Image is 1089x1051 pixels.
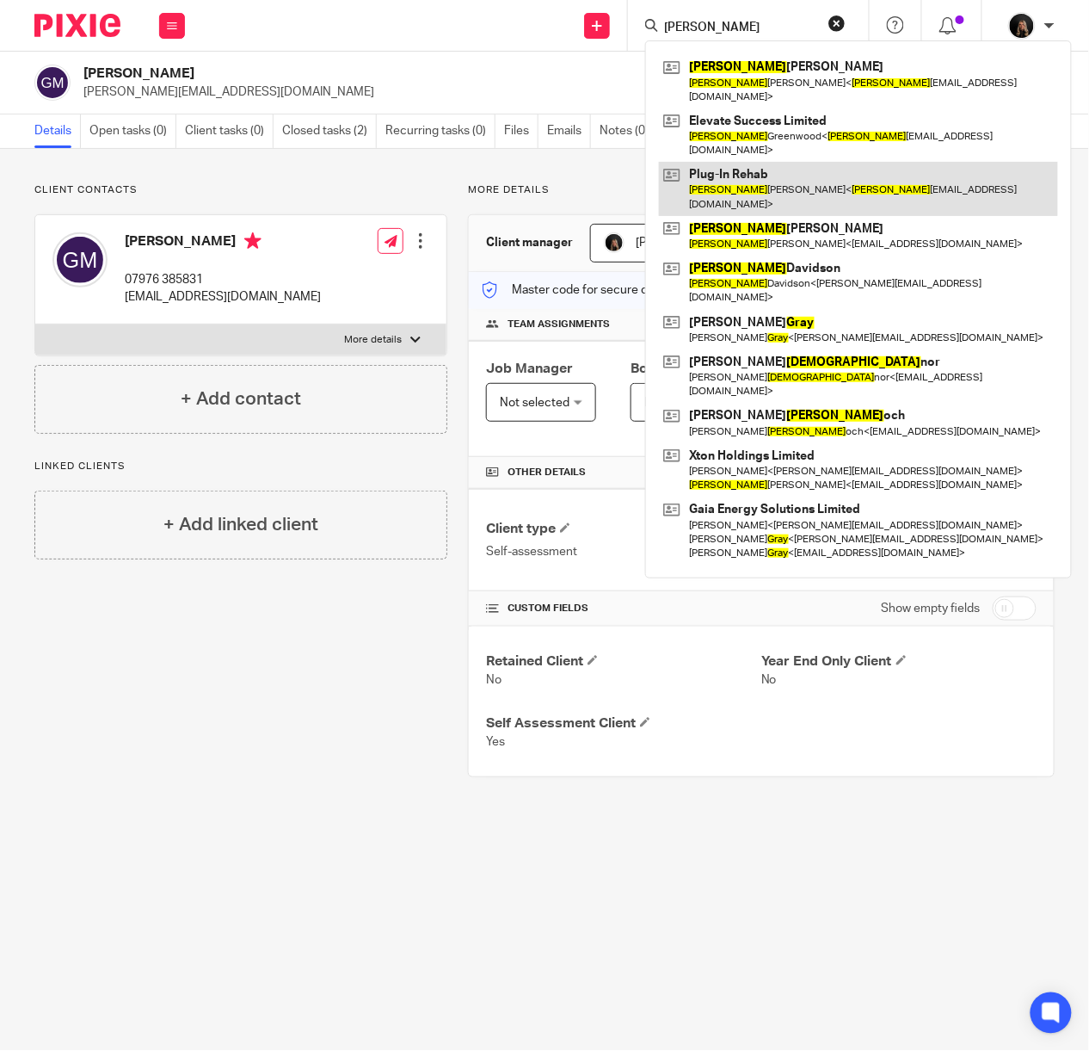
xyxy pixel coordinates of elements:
[244,232,261,250] i: Primary
[181,386,301,412] h4: + Add contact
[125,288,321,306] p: [EMAIL_ADDRESS][DOMAIN_NAME]
[482,281,778,299] p: Master code for secure communications and files
[631,362,710,375] span: Bookkeeper
[34,114,81,148] a: Details
[89,114,176,148] a: Open tasks (0)
[486,602,761,615] h4: CUSTOM FIELDS
[163,511,318,538] h4: + Add linked client
[761,652,1037,671] h4: Year End Only Client
[34,183,447,197] p: Client contacts
[52,232,108,287] img: svg%3E
[1008,12,1036,40] img: 455A9867.jpg
[125,232,321,254] h4: [PERSON_NAME]
[468,183,1055,197] p: More details
[83,83,821,101] p: [PERSON_NAME][EMAIL_ADDRESS][DOMAIN_NAME]
[34,460,447,473] p: Linked clients
[600,114,658,148] a: Notes (0)
[504,114,538,148] a: Files
[828,15,846,32] button: Clear
[34,14,120,37] img: Pixie
[344,333,402,347] p: More details
[636,237,730,249] span: [PERSON_NAME]
[83,65,674,83] h2: [PERSON_NAME]
[185,114,274,148] a: Client tasks (0)
[500,397,569,409] span: Not selected
[486,543,761,560] p: Self-assessment
[761,674,777,686] span: No
[547,114,591,148] a: Emails
[486,674,501,686] span: No
[34,65,71,101] img: svg%3E
[604,232,624,253] img: 455A9867.jpg
[486,234,573,251] h3: Client manager
[125,271,321,288] p: 07976 385831
[508,466,586,479] span: Other details
[508,318,610,331] span: Team assignments
[644,397,714,409] span: Not selected
[486,652,761,671] h4: Retained Client
[662,21,817,36] input: Search
[486,362,573,375] span: Job Manager
[282,114,377,148] a: Closed tasks (2)
[486,520,761,538] h4: Client type
[882,600,981,617] label: Show empty fields
[486,714,761,733] h4: Self Assessment Client
[486,736,505,748] span: Yes
[385,114,495,148] a: Recurring tasks (0)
